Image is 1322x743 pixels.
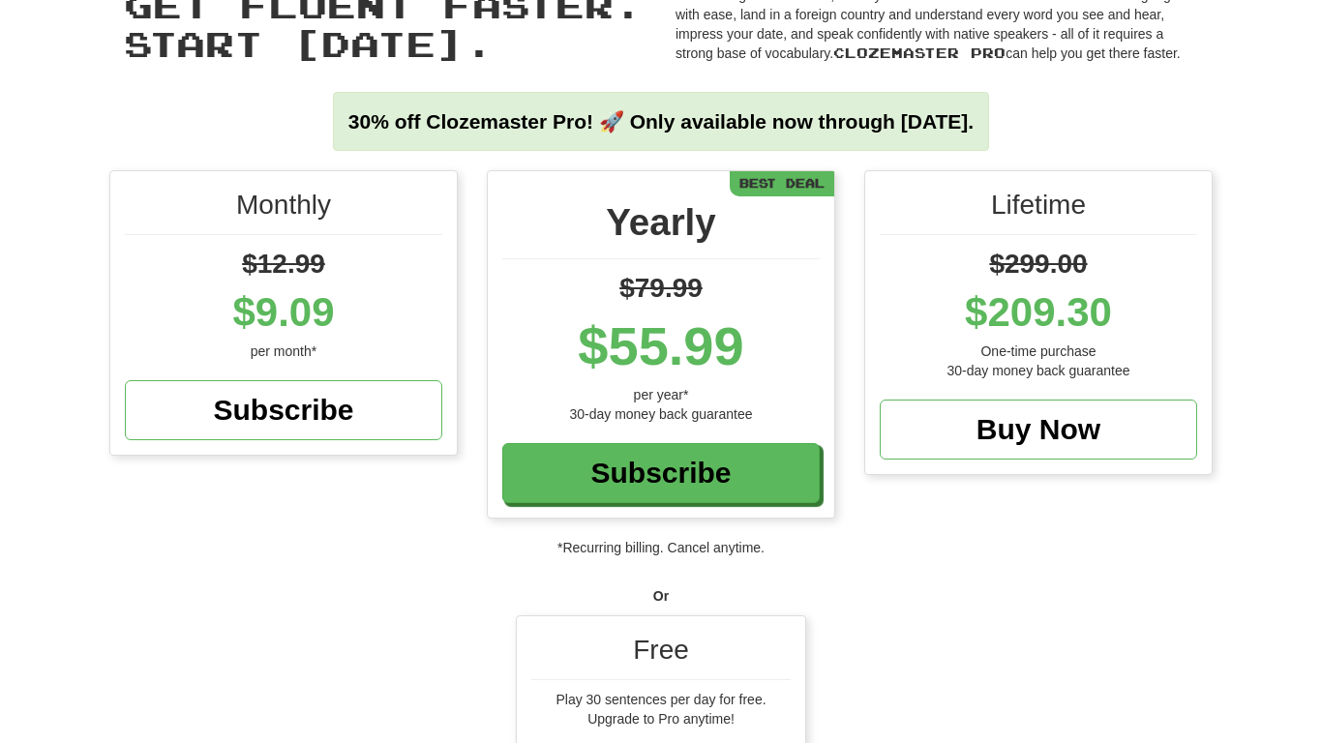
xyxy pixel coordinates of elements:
a: Subscribe [125,380,442,440]
div: One-time purchase [880,342,1197,361]
div: Best Deal [730,171,834,195]
div: 30-day money back guarantee [880,361,1197,380]
div: $9.09 [125,283,442,342]
a: Buy Now [880,400,1197,460]
div: Monthly [125,186,442,235]
div: $55.99 [502,308,820,385]
span: $12.99 [242,249,325,279]
div: Play 30 sentences per day for free. [531,690,791,709]
div: 30-day money back guarantee [502,404,820,424]
div: Upgrade to Pro anytime! [531,709,791,728]
strong: Or [653,588,669,604]
strong: 30% off Clozemaster Pro! 🚀 Only available now through [DATE]. [348,110,974,133]
div: Lifetime [880,186,1197,235]
div: Yearly [502,195,820,259]
span: $299.00 [989,249,1087,279]
div: Free [531,631,791,680]
div: per month* [125,342,442,361]
div: $209.30 [880,283,1197,342]
span: Clozemaster Pro [833,45,1006,61]
div: per year* [502,385,820,404]
span: $79.99 [619,273,703,303]
a: Subscribe [502,443,820,503]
